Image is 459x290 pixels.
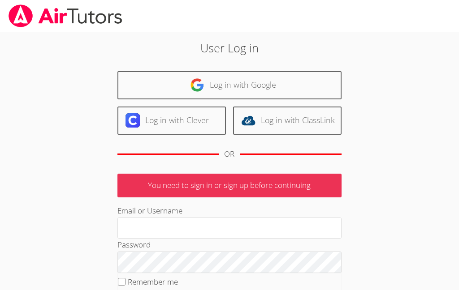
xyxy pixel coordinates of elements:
[126,113,140,128] img: clever-logo-6eab21bc6e7a338710f1a6ff85c0baf02591cd810cc4098c63d3a4b26e2feb20.svg
[224,148,234,161] div: OR
[241,113,255,128] img: classlink-logo-d6bb404cc1216ec64c9a2012d9dc4662098be43eaf13dc465df04b49fa7ab582.svg
[233,107,342,135] a: Log in with ClassLink
[117,239,151,250] label: Password
[117,107,226,135] a: Log in with Clever
[190,78,204,92] img: google-logo-50288ca7cdecda66e5e0955fdab243c47b7ad437acaf1139b6f446037453330a.svg
[128,277,178,287] label: Remember me
[64,39,394,56] h2: User Log in
[8,4,123,27] img: airtutors_banner-c4298cdbf04f3fff15de1276eac7730deb9818008684d7c2e4769d2f7ddbe033.png
[117,174,342,197] p: You need to sign in or sign up before continuing
[117,205,182,216] label: Email or Username
[117,71,342,99] a: Log in with Google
